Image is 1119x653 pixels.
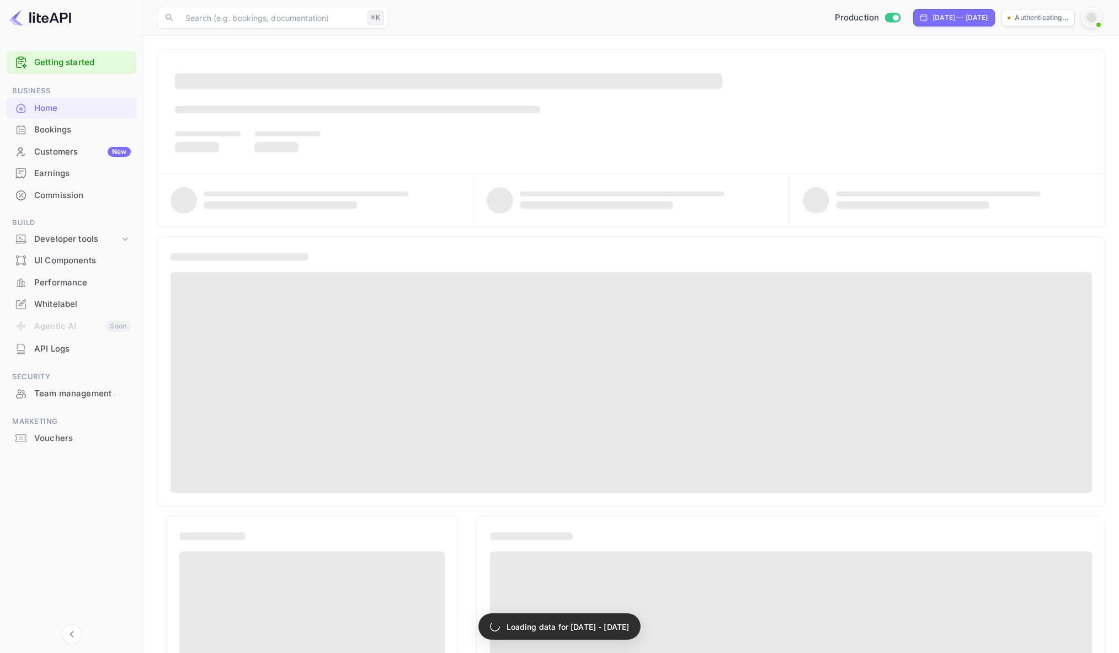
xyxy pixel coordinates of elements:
[7,141,136,163] div: CustomersNew
[34,189,131,202] div: Commission
[7,163,136,184] div: Earnings
[7,85,136,97] span: Business
[7,294,136,315] div: Whitelabel
[7,119,136,140] a: Bookings
[34,432,131,445] div: Vouchers
[7,371,136,383] span: Security
[507,621,630,633] p: Loading data for [DATE] - [DATE]
[34,124,131,136] div: Bookings
[835,12,880,24] span: Production
[34,387,131,400] div: Team management
[7,98,136,118] a: Home
[7,294,136,314] a: Whitelabel
[108,147,131,157] div: New
[1015,13,1069,23] p: Authenticating...
[7,428,136,449] div: Vouchers
[7,217,136,229] span: Build
[7,428,136,448] a: Vouchers
[7,416,136,428] span: Marketing
[34,277,131,289] div: Performance
[932,13,988,23] div: [DATE] — [DATE]
[7,338,136,359] a: API Logs
[7,383,136,404] a: Team management
[7,272,136,294] div: Performance
[34,298,131,311] div: Whitelabel
[913,9,995,26] div: Click to change the date range period
[7,98,136,119] div: Home
[7,230,136,249] div: Developer tools
[34,343,131,355] div: API Logs
[7,250,136,272] div: UI Components
[34,254,131,267] div: UI Components
[34,146,131,158] div: Customers
[7,51,136,74] div: Getting started
[7,185,136,205] a: Commission
[179,7,363,29] input: Search (e.g. bookings, documentation)
[34,233,120,246] div: Developer tools
[7,185,136,206] div: Commission
[34,167,131,180] div: Earnings
[7,338,136,360] div: API Logs
[367,10,384,25] div: ⌘K
[7,141,136,162] a: CustomersNew
[7,163,136,183] a: Earnings
[7,383,136,405] div: Team management
[830,12,905,24] div: Switch to Sandbox mode
[34,56,131,69] a: Getting started
[34,102,131,115] div: Home
[7,272,136,293] a: Performance
[9,9,71,26] img: LiteAPI logo
[7,250,136,270] a: UI Components
[62,624,82,644] button: Collapse navigation
[7,119,136,141] div: Bookings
